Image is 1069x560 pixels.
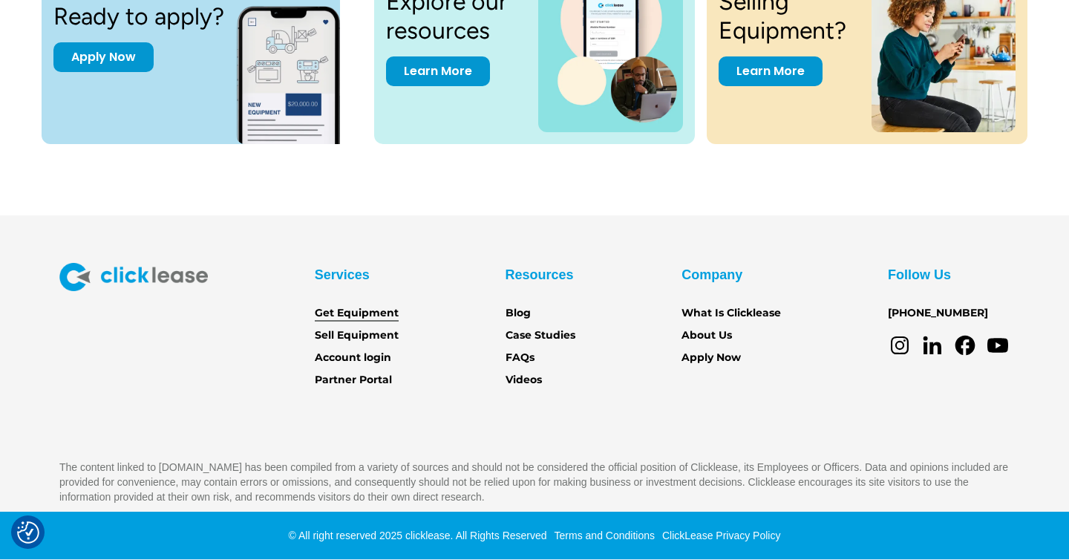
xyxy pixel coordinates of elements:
a: Partner Portal [315,372,392,388]
a: About Us [681,328,732,344]
a: Apply Now [53,42,154,72]
a: Case Studies [506,328,575,344]
div: Follow Us [888,263,951,287]
a: Apply Now [681,350,741,366]
p: The content linked to [DOMAIN_NAME] has been compiled from a variety of sources and should not be... [59,460,1010,504]
img: Revisit consent button [17,521,39,544]
div: Company [681,263,742,287]
a: Account login [315,350,391,366]
button: Consent Preferences [17,521,39,544]
a: Sell Equipment [315,328,399,344]
a: FAQs [506,350,534,366]
div: © All right reserved 2025 clicklease. All Rights Reserved [289,528,547,543]
a: Get Equipment [315,305,399,322]
img: Clicklease logo [59,263,208,291]
div: Services [315,263,370,287]
a: ClickLease Privacy Policy [658,530,781,541]
a: Learn More [386,56,490,86]
a: Terms and Conditions [551,530,655,541]
a: What Is Clicklease [681,305,781,322]
div: Resources [506,263,574,287]
h3: Ready to apply? [53,2,224,30]
a: [PHONE_NUMBER] [888,305,988,322]
a: Blog [506,305,531,322]
a: Videos [506,372,542,388]
a: Learn More [719,56,823,86]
